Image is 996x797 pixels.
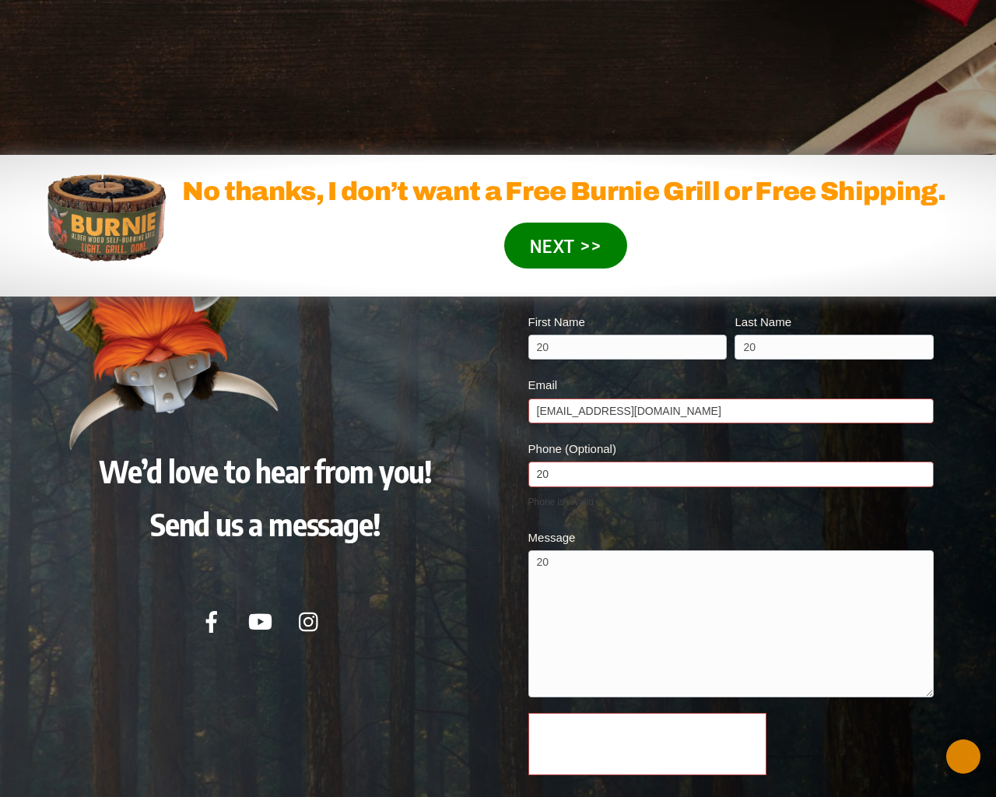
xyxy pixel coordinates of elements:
[182,177,945,205] span: No thanks, I don’t want a Free Burnie Grill or Free Shipping.
[242,613,285,628] a: youtube
[47,297,280,452] img: Burnie Grill – 2021 – Get More Burnie
[504,223,627,269] button: NEXT >>
[193,613,236,628] a: facebook
[528,439,934,462] label: Phone (Optional)
[47,174,167,262] img: burniegrill.com-medium-200
[99,451,432,490] span: We’d love to hear from you!
[528,375,934,398] label: Email
[528,312,728,335] label: First Name
[291,613,334,628] a: instagram
[528,713,766,775] iframe: reCAPTCHA
[528,528,934,550] label: Message
[504,234,627,257] a: NEXT >>
[735,312,934,335] label: Last Name
[150,504,380,543] span: Send us a message!
[528,492,934,512] div: Phone is invalid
